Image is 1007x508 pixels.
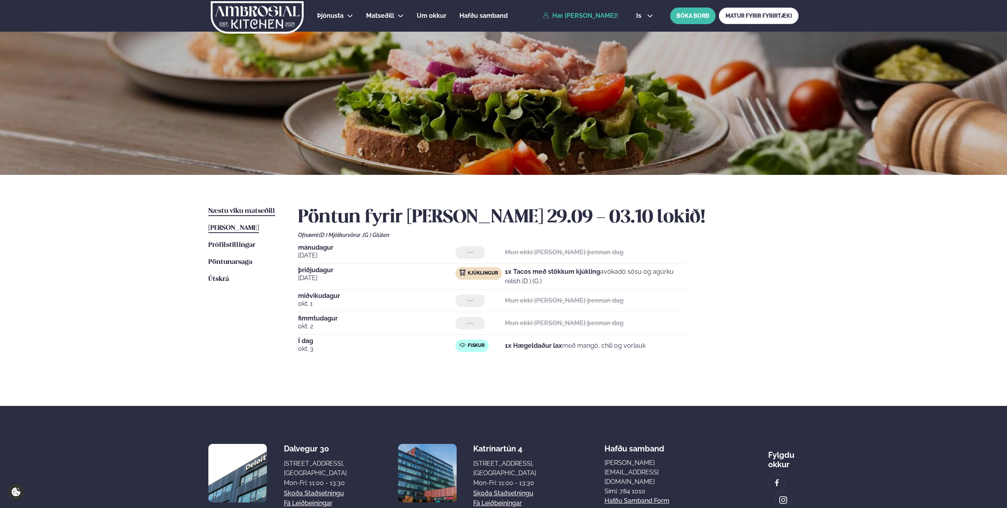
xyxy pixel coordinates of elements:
[208,275,229,284] a: Útskrá
[636,13,644,19] span: is
[468,270,498,277] span: Kjúklingur
[468,343,485,349] span: Fiskur
[208,208,275,214] span: Næstu viku matseðill
[208,276,229,282] span: Útskrá
[505,268,600,275] strong: 1x Tacos með stökkum kjúkling
[473,489,533,498] a: Skoða staðsetningu
[543,12,618,19] a: Hæ [PERSON_NAME]!
[298,299,455,309] span: okt. 1
[769,474,785,491] a: image alt
[467,298,473,304] span: ---
[284,444,347,453] div: Dalvegur 30
[363,232,389,238] span: (G ) Glúten
[473,444,536,453] div: Katrínartún 4
[284,459,347,478] div: [STREET_ADDRESS], [GEOGRAPHIC_DATA]
[208,259,252,265] span: Pöntunarsaga
[605,458,700,487] a: [PERSON_NAME][EMAIL_ADDRESS][DOMAIN_NAME]
[284,489,344,498] a: Skoða staðsetningu
[605,496,669,506] a: Hafðu samband form
[459,342,466,348] img: fish.svg
[773,478,781,487] img: image alt
[473,478,536,488] div: Mon-Fri: 11:00 - 13:30
[398,444,457,502] img: image alt
[605,438,664,453] span: Hafðu samband
[417,11,446,21] a: Um okkur
[298,273,455,283] span: [DATE]
[208,258,252,267] a: Pöntunarsaga
[317,12,344,19] span: Þjónusta
[298,251,455,260] span: [DATE]
[366,11,394,21] a: Matseðill
[670,8,716,24] button: BÓKA BORÐ
[459,269,466,276] img: chicken.svg
[317,11,344,21] a: Þjónusta
[366,12,394,19] span: Matseðill
[319,232,363,238] span: (D ) Mjólkurvörur ,
[298,245,455,251] span: mánudagur
[719,8,799,24] a: MATUR FYRIR FYRIRTÆKI
[298,267,455,273] span: þriðjudagur
[298,322,455,331] span: okt. 2
[505,297,623,304] strong: Mun ekki [PERSON_NAME] þennan dag
[298,207,799,229] h2: Pöntun fyrir [PERSON_NAME] 29.09 - 03.10 lokið!
[505,341,646,351] p: með mangó, chilí og vorlauk
[208,207,275,216] a: Næstu viku matseðill
[467,249,473,256] span: ---
[298,232,799,238] div: Ofnæmi:
[459,12,508,19] span: Hafðu samband
[208,225,259,231] span: [PERSON_NAME]
[467,320,473,326] span: ---
[298,293,455,299] span: miðvikudagur
[505,248,623,256] strong: Mun ekki [PERSON_NAME] þennan dag
[208,224,259,233] a: [PERSON_NAME]
[459,11,508,21] a: Hafðu samband
[208,241,255,250] a: Prófílstillingar
[473,499,522,508] a: Fá leiðbeiningar
[210,1,304,34] img: logo
[298,344,455,354] span: okt. 3
[505,342,562,349] strong: 1x Hægeldaður lax
[284,499,333,508] a: Fá leiðbeiningar
[284,478,347,488] div: Mon-Fri: 11:00 - 13:30
[473,459,536,478] div: [STREET_ADDRESS], [GEOGRAPHIC_DATA]
[505,319,623,327] strong: Mun ekki [PERSON_NAME] þennan dag
[208,444,267,502] img: image alt
[779,496,788,505] img: image alt
[768,444,799,469] div: Fylgdu okkur
[417,12,446,19] span: Um okkur
[298,338,455,344] span: Í dag
[8,484,24,500] a: Cookie settings
[630,13,659,19] button: is
[208,242,255,248] span: Prófílstillingar
[505,267,686,286] p: avókadó sósu og agúrku relish (D ) (G )
[605,487,700,496] p: Sími: 784 1010
[298,315,455,322] span: fimmtudagur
